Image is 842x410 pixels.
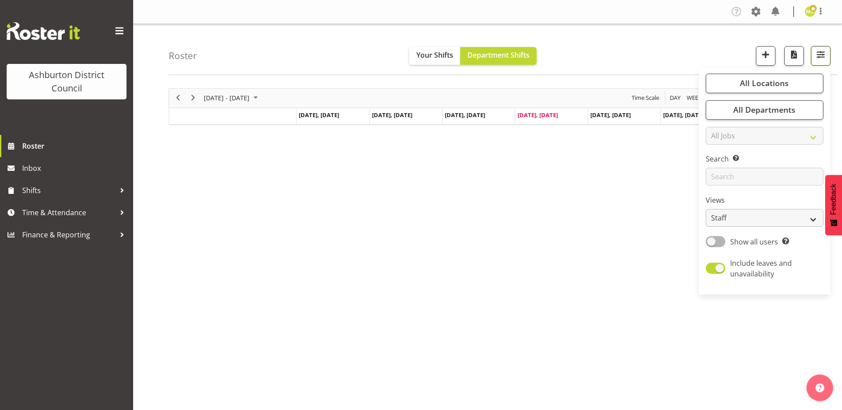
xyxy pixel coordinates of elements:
[7,22,80,40] img: Rosterit website logo
[201,89,263,107] div: September 08 - 14, 2025
[467,50,530,60] span: Department Shifts
[169,88,806,125] div: Timeline Week of September 11, 2025
[740,78,789,88] span: All Locations
[668,92,682,103] button: Timeline Day
[202,92,262,103] button: September 2025
[686,92,703,103] span: Week
[172,92,184,103] button: Previous
[733,104,795,115] span: All Departments
[590,111,631,119] span: [DATE], [DATE]
[186,89,201,107] div: next period
[815,383,824,392] img: help-xxl-2.png
[22,228,115,241] span: Finance & Reporting
[22,206,115,219] span: Time & Attendance
[825,175,842,235] button: Feedback - Show survey
[663,111,704,119] span: [DATE], [DATE]
[706,74,823,93] button: All Locations
[16,68,118,95] div: Ashburton District Council
[784,46,804,66] button: Download a PDF of the roster according to the set date range.
[169,51,197,61] h4: Roster
[669,92,681,103] span: Day
[22,139,129,153] span: Roster
[830,184,838,215] span: Feedback
[22,184,115,197] span: Shifts
[706,100,823,120] button: All Departments
[203,92,250,103] span: [DATE] - [DATE]
[22,162,129,175] span: Inbox
[409,47,460,65] button: Your Shifts
[730,237,778,247] span: Show all users
[187,92,199,103] button: Next
[811,46,830,66] button: Filter Shifts
[756,46,775,66] button: Add a new shift
[630,92,661,103] button: Time Scale
[631,92,660,103] span: Time Scale
[460,47,537,65] button: Department Shifts
[445,111,485,119] span: [DATE], [DATE]
[685,92,704,103] button: Timeline Week
[805,6,815,17] img: megan-rutter11915.jpg
[706,168,823,185] input: Search
[170,89,186,107] div: previous period
[416,50,453,60] span: Your Shifts
[299,111,339,119] span: [DATE], [DATE]
[518,111,558,119] span: [DATE], [DATE]
[730,258,792,279] span: Include leaves and unavailability
[372,111,412,119] span: [DATE], [DATE]
[706,154,823,164] label: Search
[706,195,823,205] label: Views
